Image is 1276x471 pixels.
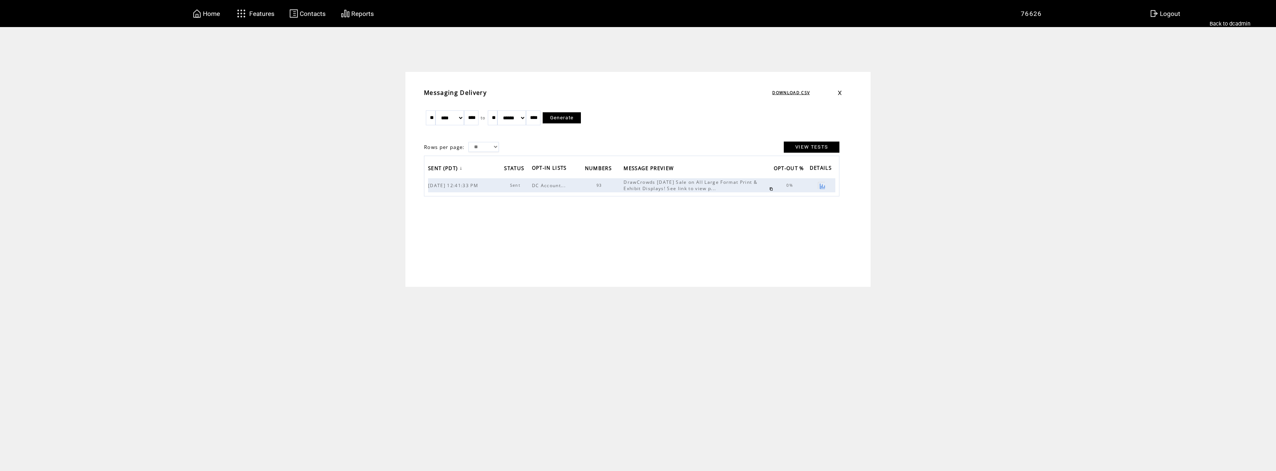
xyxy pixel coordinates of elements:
[784,142,839,153] a: VIEW TESTS
[624,163,677,175] a: MESSAGE PREVIEW
[786,183,795,188] span: 0%
[624,179,757,192] span: DrawCrowds [DATE] Sale on All Large Format Print & Exhibit Displays! See link to view p...
[351,10,374,17] span: Reports
[249,10,274,17] span: Features
[203,10,220,17] span: Home
[1160,10,1180,17] span: Logout
[585,163,615,175] a: NUMBERS
[191,8,221,19] a: Home
[300,10,326,17] span: Contacts
[341,9,350,18] img: chart.svg
[1150,9,1158,18] img: exit.svg
[1210,20,1250,27] a: Back to dcadmin
[289,9,298,18] img: contacts.svg
[193,9,201,18] img: home.svg
[504,163,528,175] a: STATUS
[428,182,480,189] span: [DATE] 12:41:33 PM
[585,163,614,175] span: NUMBERS
[288,8,327,19] a: Contacts
[424,144,465,150] span: Rows per page:
[596,183,604,188] span: 93
[510,183,522,188] span: Sent
[543,112,581,123] a: Generate
[532,182,568,189] span: DC Account...
[481,115,486,120] span: to
[504,163,526,175] span: STATUS
[772,90,810,95] a: DOWNLOAD CSV
[235,7,248,20] img: features.svg
[428,163,460,175] span: SENT (PDT)
[810,163,833,175] span: DETAILS
[1148,8,1212,19] a: Logout
[234,6,276,21] a: Features
[340,8,375,19] a: Reports
[774,163,806,175] span: OPT-OUT %
[428,163,464,175] a: SENT (PDT)↓
[1021,10,1042,17] span: 76626
[532,163,569,175] span: OPT-IN LISTS
[624,163,675,175] span: MESSAGE PREVIEW
[424,89,487,97] span: Messaging Delivery
[774,163,808,175] a: OPT-OUT %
